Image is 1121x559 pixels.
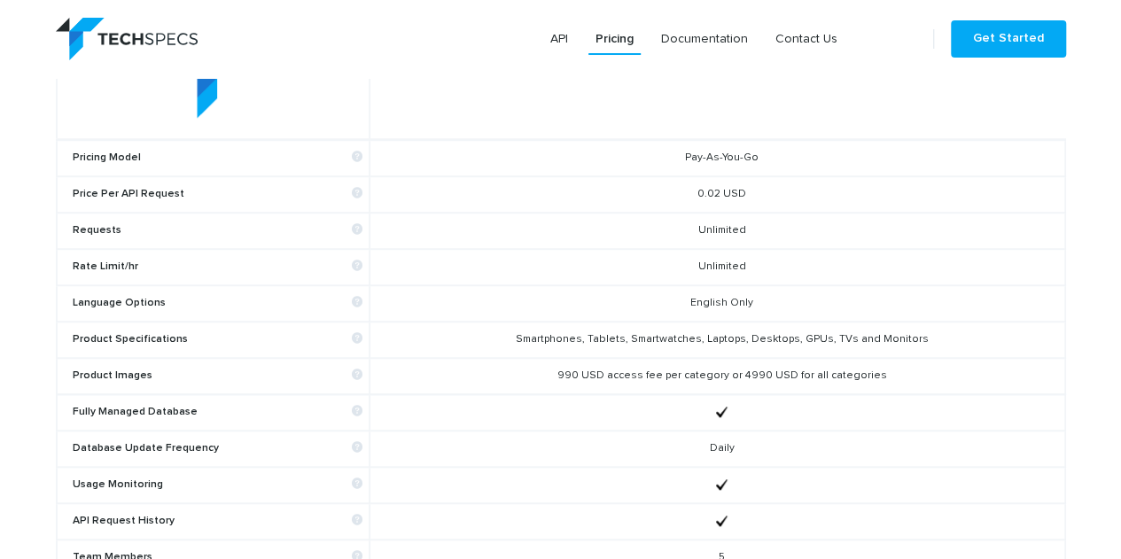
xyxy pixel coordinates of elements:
td: Smartphones, Tablets, Smartwatches, Laptops, Desktops, GPUs, TVs and Monitors [370,322,1064,358]
td: English Only [370,285,1064,322]
td: 990 USD access fee per category or 4990 USD for all categories [370,358,1064,394]
b: Product Specifications [73,333,363,346]
td: Unlimited [370,213,1064,249]
a: API [543,23,575,55]
a: Documentation [654,23,755,55]
b: Requests [73,224,363,237]
a: Contact Us [768,23,845,55]
b: Language Options [73,297,363,310]
b: Pricing Model [73,151,363,165]
td: Unlimited [370,249,1064,285]
b: Fully Managed Database [73,406,363,419]
b: Price Per API Request [73,188,363,201]
b: Product Images [73,369,363,383]
td: Pay-As-You-Go [370,140,1064,177]
img: logo [56,18,198,60]
b: API Request History [73,515,363,528]
img: table-logo.png [177,56,248,119]
td: 0.02 USD [370,176,1064,213]
td: Daily [370,431,1064,467]
b: Rate Limit/hr [73,260,363,274]
b: Database Update Frequency [73,442,363,455]
a: Pricing [588,23,641,55]
b: Usage Monitoring [73,478,363,492]
a: Get Started [951,20,1066,58]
